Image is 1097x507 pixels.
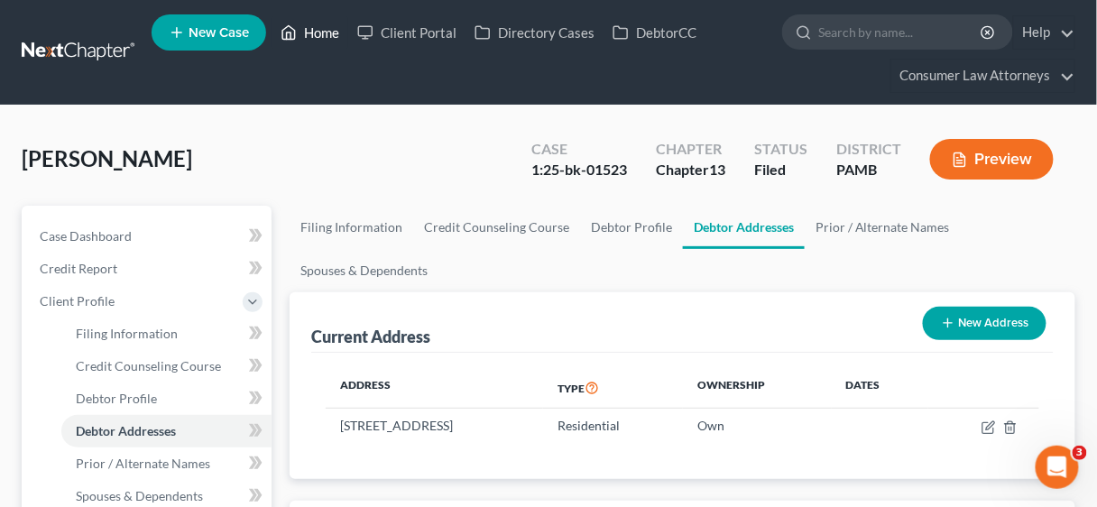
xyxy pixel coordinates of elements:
[76,326,178,341] span: Filing Information
[22,145,192,171] span: [PERSON_NAME]
[290,249,438,292] a: Spouses & Dependents
[40,293,115,309] span: Client Profile
[832,367,929,409] th: Dates
[604,16,705,49] a: DebtorCC
[76,488,203,503] span: Spouses & Dependents
[40,228,132,244] span: Case Dashboard
[76,456,210,471] span: Prior / Alternate Names
[836,139,901,160] div: District
[754,139,807,160] div: Status
[754,160,807,180] div: Filed
[40,261,117,276] span: Credit Report
[311,326,430,347] div: Current Address
[818,15,983,49] input: Search by name...
[272,16,348,49] a: Home
[683,409,831,443] td: Own
[656,160,725,180] div: Chapter
[709,161,725,178] span: 13
[348,16,466,49] a: Client Portal
[76,423,176,438] span: Debtor Addresses
[1014,16,1074,49] a: Help
[930,139,1054,180] button: Preview
[76,358,221,373] span: Credit Counseling Course
[805,206,961,249] a: Prior / Alternate Names
[61,350,272,383] a: Credit Counseling Course
[25,253,272,285] a: Credit Report
[466,16,604,49] a: Directory Cases
[61,447,272,480] a: Prior / Alternate Names
[683,367,831,409] th: Ownership
[61,383,272,415] a: Debtor Profile
[326,409,543,443] td: [STREET_ADDRESS]
[656,139,725,160] div: Chapter
[61,318,272,350] a: Filing Information
[580,206,683,249] a: Debtor Profile
[923,307,1046,340] button: New Address
[891,60,1074,92] a: Consumer Law Attorneys
[531,160,627,180] div: 1:25-bk-01523
[531,139,627,160] div: Case
[543,409,683,443] td: Residential
[543,367,683,409] th: Type
[413,206,580,249] a: Credit Counseling Course
[290,206,413,249] a: Filing Information
[61,415,272,447] a: Debtor Addresses
[76,391,157,406] span: Debtor Profile
[1073,446,1087,460] span: 3
[683,206,805,249] a: Debtor Addresses
[189,26,249,40] span: New Case
[326,367,543,409] th: Address
[1036,446,1079,489] iframe: Intercom live chat
[836,160,901,180] div: PAMB
[25,220,272,253] a: Case Dashboard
